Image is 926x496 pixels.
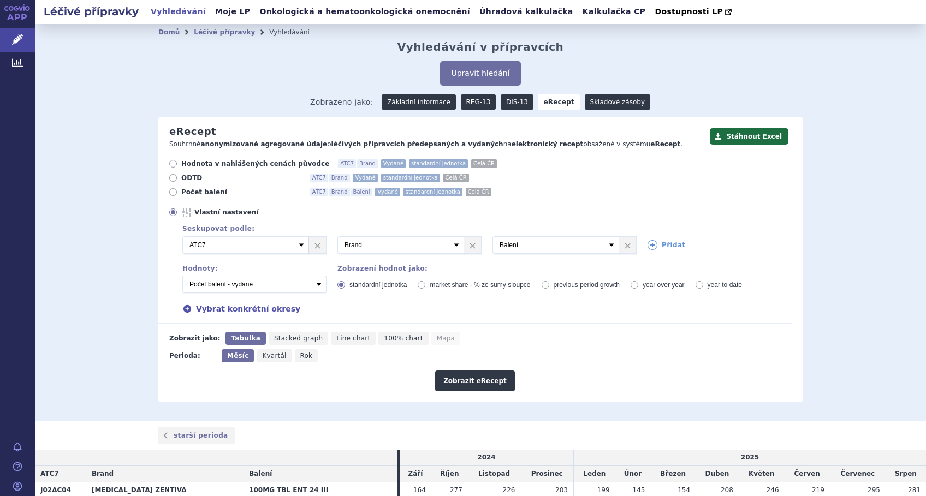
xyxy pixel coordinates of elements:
button: Upravit hledání [440,61,520,86]
span: Počet balení [181,188,301,196]
span: Line chart [336,334,370,342]
a: × [619,237,636,253]
button: Stáhnout Excel [710,128,788,145]
span: 164 [413,486,426,494]
h2: Léčivé přípravky [35,4,147,19]
span: 226 [503,486,515,494]
span: standardní jednotka [403,188,462,196]
td: 2024 [400,450,573,465]
a: starší perioda [158,427,235,444]
td: Říjen [431,466,468,482]
span: 154 [678,486,690,494]
span: standardní jednotka [409,159,468,168]
a: REG-13 [461,94,496,110]
strong: anonymizované agregované údaje [201,140,328,148]
span: ODTD [181,174,301,182]
span: 281 [908,486,921,494]
span: year to date [708,281,742,289]
span: Balení [351,188,372,196]
span: ATC7 [310,188,328,196]
span: standardní jednotka [349,281,407,289]
h2: Vyhledávání v přípravcích [397,40,564,53]
span: 145 [633,486,645,494]
span: 277 [450,486,462,494]
a: Onkologická a hematoonkologická onemocnění [256,4,473,19]
td: Březen [650,466,696,482]
a: Kalkulačka CP [579,4,649,19]
a: Skladové zásoby [585,94,650,110]
a: Léčivé přípravky [194,28,255,36]
strong: léčivých přípravcích předepsaných a vydaných [331,140,503,148]
span: 246 [767,486,779,494]
span: Mapa [437,334,455,342]
span: Tabulka [231,334,260,342]
span: Vydané [353,174,377,182]
span: Celá ČR [466,188,491,196]
strong: elektronický recept [512,140,584,148]
span: Celá ČR [471,159,497,168]
a: Základní informace [382,94,456,110]
td: Duben [696,466,739,482]
span: market share - % ze sumy sloupce [430,281,530,289]
span: year over year [643,281,685,289]
div: 3 [171,236,792,254]
div: Perioda: [169,349,216,362]
span: Balení [249,470,272,477]
a: Domů [158,28,180,36]
li: Vyhledávání [269,24,324,40]
a: × [464,237,481,253]
strong: eRecept [650,140,680,148]
a: DIS-13 [501,94,533,110]
span: 208 [721,486,733,494]
td: Srpen [886,466,926,482]
span: Brand [92,470,114,477]
a: Moje LP [212,4,253,19]
strong: eRecept [538,94,580,110]
td: Listopad [468,466,521,482]
span: Vydané [381,159,406,168]
span: standardní jednotka [381,174,440,182]
td: 2025 [573,450,926,465]
a: × [309,237,326,253]
span: Stacked graph [274,334,323,342]
button: Zobrazit eRecept [435,370,515,391]
span: ATC7 [40,470,59,477]
div: Zobrazení hodnot jako: [337,265,792,272]
td: Únor [615,466,651,482]
span: Kvartál [262,352,286,360]
a: Úhradová kalkulačka [476,4,577,19]
span: Hodnota v nahlášených cenách původce [181,159,329,168]
span: ATC7 [310,174,328,182]
div: Seskupovat podle: [171,225,792,232]
span: Měsíc [227,352,248,360]
span: Brand [329,188,350,196]
a: Vyhledávání [147,4,209,19]
span: Zobrazeno jako: [310,94,373,110]
span: Brand [329,174,350,182]
span: Vlastní nastavení [194,208,314,217]
span: Celá ČR [443,174,469,182]
a: Přidat [648,240,686,250]
span: Rok [300,352,313,360]
td: Leden [573,466,615,482]
div: Vybrat konkrétní okresy [171,303,792,315]
div: Zobrazit jako: [169,332,220,345]
span: Dostupnosti LP [655,7,723,16]
td: Září [400,466,431,482]
span: Brand [357,159,378,168]
span: Vydané [375,188,400,196]
p: Souhrnné o na obsažené v systému . [169,140,704,149]
td: Červenec [830,466,886,482]
span: 100% chart [384,334,423,342]
span: 203 [555,486,568,494]
span: 199 [597,486,610,494]
td: Prosinec [520,466,573,482]
td: Červen [785,466,830,482]
h2: eRecept [169,126,216,138]
span: ATC7 [338,159,356,168]
td: Květen [739,466,785,482]
span: 219 [812,486,824,494]
div: Hodnoty: [182,265,327,272]
span: previous period growth [554,281,620,289]
a: Dostupnosti LP [651,4,737,20]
